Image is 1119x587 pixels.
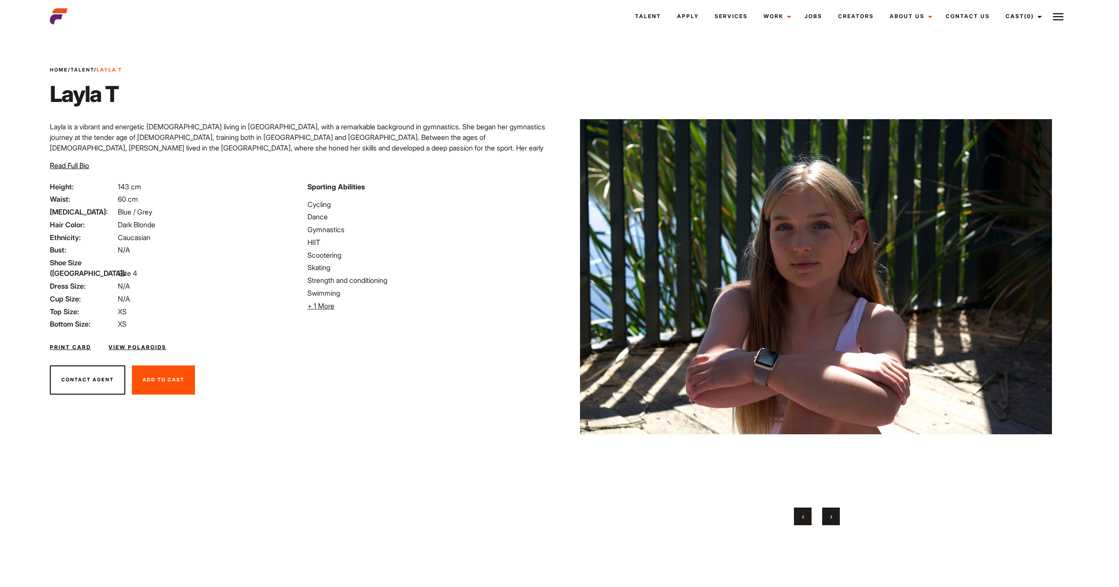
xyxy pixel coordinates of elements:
span: 60 cm [118,195,138,203]
span: N/A [118,294,130,303]
span: Top Size: [50,306,116,317]
span: Bust: [50,245,116,255]
li: HIIT [307,237,554,248]
p: Layla is a vibrant and energetic [DEMOGRAPHIC_DATA] living in [GEOGRAPHIC_DATA], with a remarkabl... [50,121,554,164]
span: Caucasian [118,233,150,242]
img: Burger icon [1053,11,1063,22]
span: [MEDICAL_DATA]: [50,207,116,217]
span: Previous [802,512,804,521]
span: N/A [118,282,130,290]
span: Dark Blonde [118,220,155,229]
span: Blue / Grey [118,207,152,216]
span: Add To Cast [142,376,184,383]
strong: Sporting Abilities [307,182,365,191]
img: cropped-aefm-brand-fav-22-square.png [50,8,67,25]
a: Work [756,4,797,28]
span: Dress Size: [50,281,116,291]
span: XS [118,307,127,316]
li: Skating [307,262,554,273]
span: Height: [50,181,116,192]
span: Bottom Size: [50,319,116,329]
li: Dance [307,211,554,222]
button: Read Full Bio [50,160,89,171]
span: Waist: [50,194,116,204]
button: Add To Cast [132,365,195,395]
h1: Layla T [50,81,122,107]
span: / / [50,66,122,74]
li: Scootering [307,250,554,260]
span: (0) [1024,13,1034,19]
a: Talent [627,4,669,28]
a: Apply [669,4,707,28]
a: Services [707,4,756,28]
span: 143 cm [118,182,141,191]
img: image9 2 [580,56,1052,497]
a: Talent [71,67,94,73]
a: Contact Us [938,4,998,28]
a: About Us [882,4,938,28]
span: + 1 More [307,301,334,310]
a: Print Card [50,343,91,351]
a: Home [50,67,68,73]
li: Cycling [307,199,554,210]
a: View Polaroids [109,343,166,351]
a: Creators [830,4,882,28]
a: Cast(0) [998,4,1047,28]
span: Next [830,512,832,521]
a: Jobs [797,4,830,28]
strong: Layla T [97,67,122,73]
li: Strength and conditioning [307,275,554,286]
li: Swimming [307,288,554,298]
span: Read Full Bio [50,161,89,170]
span: Size 4 [118,269,137,278]
button: Contact Agent [50,365,125,395]
li: Gymnastics [307,224,554,235]
span: N/A [118,245,130,254]
span: Cup Size: [50,293,116,304]
span: Ethnicity: [50,232,116,243]
span: Hair Color: [50,219,116,230]
span: XS [118,320,127,328]
span: Shoe Size ([GEOGRAPHIC_DATA]): [50,257,116,278]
